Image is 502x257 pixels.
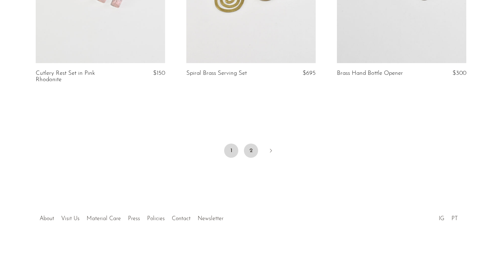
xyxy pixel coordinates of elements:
a: Contact [172,216,191,222]
a: Visit Us [61,216,80,222]
a: Brass Hand Bottle Opener [337,70,403,77]
a: Material Care [87,216,121,222]
a: IG [439,216,444,222]
a: 2 [244,144,258,158]
a: Next [264,144,278,159]
a: Cutlery Rest Set in Pink Rhodonite [36,70,122,83]
a: About [40,216,54,222]
a: Policies [147,216,165,222]
span: 1 [224,144,238,158]
span: $300 [453,70,466,76]
span: $150 [153,70,165,76]
a: PT [451,216,458,222]
ul: Quick links [36,210,227,224]
a: Press [128,216,140,222]
a: Spiral Brass Serving Set [186,70,247,77]
span: $695 [303,70,316,76]
ul: Social Medias [435,210,461,224]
